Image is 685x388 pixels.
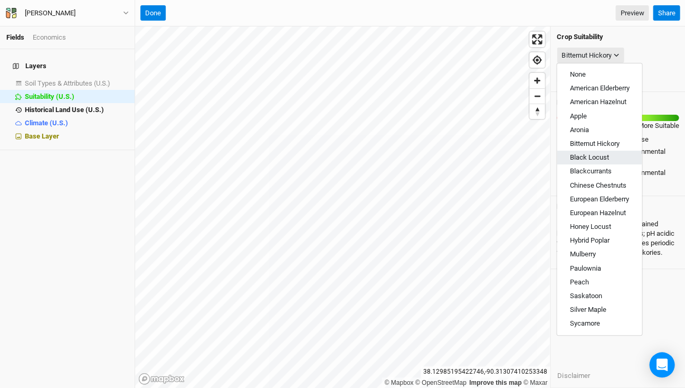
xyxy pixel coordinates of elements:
[529,52,545,68] button: Find my location
[653,5,680,21] button: Share
[569,319,600,327] span: Sycamore
[25,93,128,101] div: Suitability (U.S.)
[25,132,128,141] div: Base Layer
[25,106,128,114] div: Historical Land Use (U.S.)
[649,352,674,377] div: Open Intercom Messenger
[569,112,586,120] span: Apple
[529,88,545,104] button: Zoom out
[557,33,679,41] h4: Crop Suitability
[33,33,66,42] div: Economics
[569,84,629,92] span: American Elderberry
[421,366,550,377] div: 38.12985195422746 , -90.31307410253348
[5,7,129,19] button: [PERSON_NAME]
[569,70,585,78] span: None
[569,223,611,230] span: Honey Locust
[6,56,128,77] h4: Layers
[529,104,545,119] button: Reset bearing to north
[384,379,413,386] a: Mapbox
[569,181,626,189] span: Chinese Chestnuts
[638,121,679,131] div: More Suitable
[557,48,624,63] button: Bitternut Hickory
[138,373,185,385] a: Mapbox logo
[569,195,629,203] span: European Elderberry
[569,236,609,244] span: Hybrid Poplar
[569,140,619,147] span: Bitternut Hickory
[569,126,588,134] span: Aronia
[615,5,649,21] a: Preview
[569,153,608,161] span: Black Locust
[25,93,74,100] span: Suitability (U.S.)
[25,8,75,19] div: Bill Rouggly
[529,104,545,119] span: Reset bearing to north
[569,306,606,313] span: Silver Maple
[569,209,625,217] span: European Hazelnut
[529,32,545,47] button: Enter fullscreen
[25,119,68,127] span: Climate (U.S.)
[6,33,24,41] a: Fields
[415,379,467,386] a: OpenStreetMap
[25,79,128,88] div: Soil Types & Attributes (U.S.)
[562,50,611,61] div: Bitternut Hickory
[529,89,545,104] span: Zoom out
[25,132,59,140] span: Base Layer
[135,26,549,388] canvas: Map
[140,5,166,21] button: Done
[529,73,545,88] button: Zoom in
[25,79,110,87] span: Soil Types & Attributes (U.S.)
[569,292,602,300] span: Saskatoon
[557,370,590,382] button: Disclaimer
[569,167,611,175] span: Blackcurrants
[25,106,104,114] span: Historical Land Use (U.S.)
[523,379,547,386] a: Maxar
[569,250,595,258] span: Mulberry
[25,8,75,19] div: [PERSON_NAME]
[569,98,626,106] span: American Hazelnut
[569,278,588,286] span: Peach
[25,119,128,127] div: Climate (U.S.)
[469,379,521,386] a: Improve this map
[569,264,601,272] span: Paulownia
